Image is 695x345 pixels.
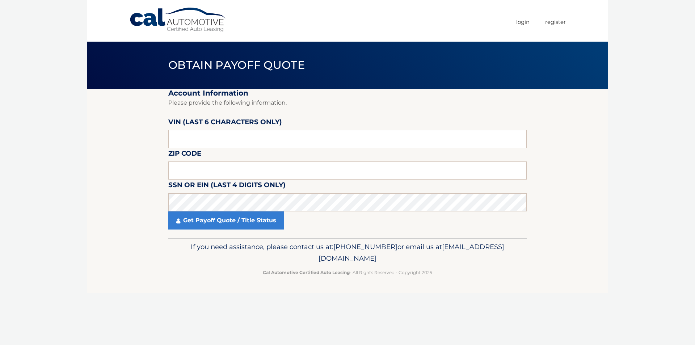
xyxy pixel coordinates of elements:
span: [PHONE_NUMBER] [333,243,397,251]
p: If you need assistance, please contact us at: or email us at [173,241,522,264]
label: SSN or EIN (last 4 digits only) [168,180,286,193]
a: Login [516,16,530,28]
p: Please provide the following information. [168,98,527,108]
label: VIN (last 6 characters only) [168,117,282,130]
a: Get Payoff Quote / Title Status [168,211,284,230]
strong: Cal Automotive Certified Auto Leasing [263,270,350,275]
h2: Account Information [168,89,527,98]
label: Zip Code [168,148,201,161]
span: Obtain Payoff Quote [168,58,305,72]
a: Cal Automotive [129,7,227,33]
p: - All Rights Reserved - Copyright 2025 [173,269,522,276]
a: Register [545,16,566,28]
